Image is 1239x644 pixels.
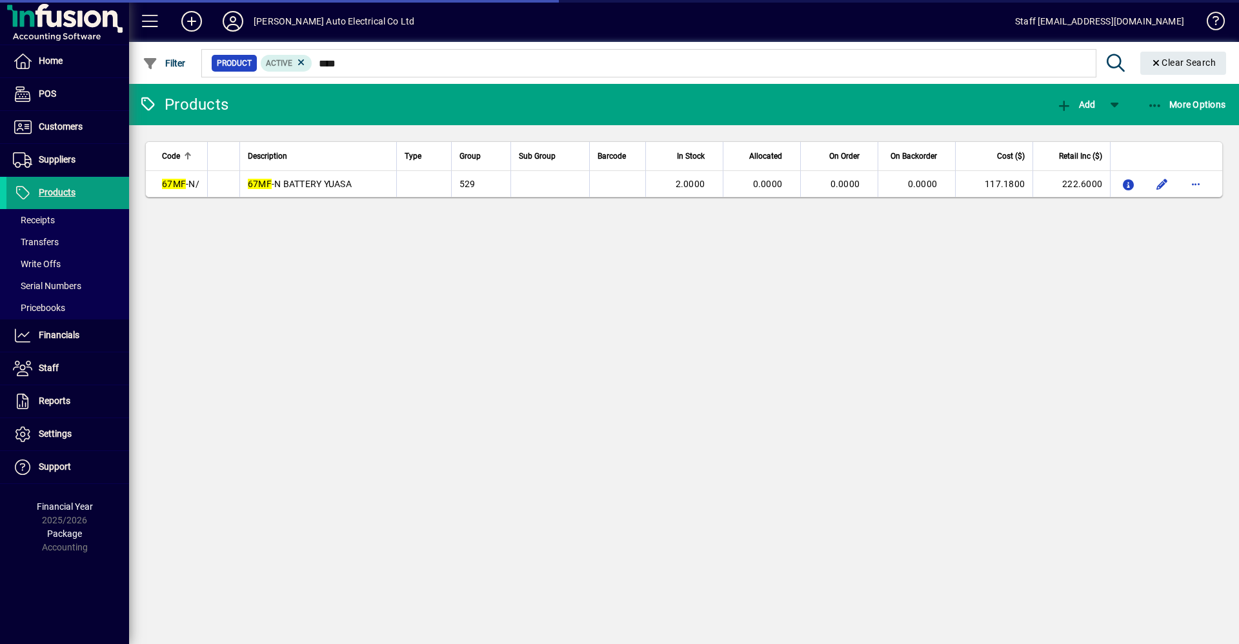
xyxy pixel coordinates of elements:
[459,149,481,163] span: Group
[254,11,414,32] div: [PERSON_NAME] Auto Electrical Co Ltd
[13,215,55,225] span: Receipts
[6,275,129,297] a: Serial Numbers
[6,385,129,418] a: Reports
[1197,3,1223,45] a: Knowledge Base
[162,149,180,163] span: Code
[749,149,782,163] span: Allocated
[1059,149,1102,163] span: Retail Inc ($)
[731,149,794,163] div: Allocated
[13,281,81,291] span: Serial Numbers
[6,45,129,77] a: Home
[6,231,129,253] a: Transfers
[13,303,65,313] span: Pricebooks
[1151,57,1216,68] span: Clear Search
[6,111,129,143] a: Customers
[39,363,59,373] span: Staff
[162,149,199,163] div: Code
[1032,171,1110,197] td: 222.6000
[162,179,199,189] span: -N/
[39,330,79,340] span: Financials
[13,259,61,269] span: Write Offs
[1140,52,1227,75] button: Clear
[1056,99,1095,110] span: Add
[1152,174,1173,194] button: Edit
[248,149,287,163] span: Description
[459,179,476,189] span: 529
[6,209,129,231] a: Receipts
[139,94,228,115] div: Products
[1147,99,1226,110] span: More Options
[39,154,76,165] span: Suppliers
[908,179,938,189] span: 0.0000
[248,149,389,163] div: Description
[6,319,129,352] a: Financials
[6,352,129,385] a: Staff
[831,179,860,189] span: 0.0000
[212,10,254,33] button: Profile
[955,171,1032,197] td: 117.1800
[37,501,93,512] span: Financial Year
[39,88,56,99] span: POS
[519,149,556,163] span: Sub Group
[162,179,186,189] em: 67MF
[809,149,871,163] div: On Order
[405,149,421,163] span: Type
[6,253,129,275] a: Write Offs
[886,149,949,163] div: On Backorder
[753,179,783,189] span: 0.0000
[6,144,129,176] a: Suppliers
[39,55,63,66] span: Home
[39,121,83,132] span: Customers
[13,237,59,247] span: Transfers
[676,179,705,189] span: 2.0000
[139,52,189,75] button: Filter
[891,149,937,163] span: On Backorder
[519,149,581,163] div: Sub Group
[39,461,71,472] span: Support
[598,149,638,163] div: Barcode
[39,428,72,439] span: Settings
[677,149,705,163] span: In Stock
[1144,93,1229,116] button: More Options
[459,149,503,163] div: Group
[405,149,443,163] div: Type
[261,55,312,72] mat-chip: Activation Status: Active
[6,418,129,450] a: Settings
[6,451,129,483] a: Support
[654,149,716,163] div: In Stock
[598,149,626,163] span: Barcode
[47,528,82,539] span: Package
[248,179,352,189] span: -N BATTERY YUASA
[829,149,860,163] span: On Order
[39,396,70,406] span: Reports
[266,59,292,68] span: Active
[248,179,272,189] em: 67MF
[143,58,186,68] span: Filter
[171,10,212,33] button: Add
[1053,93,1098,116] button: Add
[217,57,252,70] span: Product
[1015,11,1184,32] div: Staff [EMAIL_ADDRESS][DOMAIN_NAME]
[997,149,1025,163] span: Cost ($)
[39,187,76,197] span: Products
[6,78,129,110] a: POS
[1185,174,1206,194] button: More options
[6,297,129,319] a: Pricebooks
